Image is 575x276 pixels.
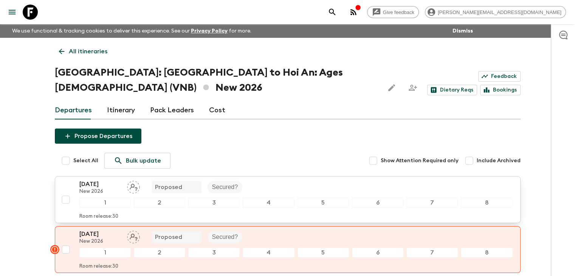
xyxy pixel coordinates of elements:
[478,71,521,82] a: Feedback
[209,101,225,119] a: Cost
[188,198,240,208] div: 3
[367,6,419,18] a: Give feedback
[69,47,107,56] p: All itineraries
[79,264,118,270] p: Room release: 30
[55,129,141,144] button: Propose Departures
[79,189,121,195] p: New 2026
[191,28,228,34] a: Privacy Policy
[188,248,240,257] div: 3
[243,248,294,257] div: 4
[434,9,566,15] span: [PERSON_NAME][EMAIL_ADDRESS][DOMAIN_NAME]
[134,248,185,257] div: 2
[155,233,182,242] p: Proposed
[379,9,418,15] span: Give feedback
[298,248,349,257] div: 5
[79,180,121,189] p: [DATE]
[406,248,458,257] div: 7
[104,153,170,169] a: Bulk update
[9,24,254,38] p: We use functional & tracking cookies to deliver this experience. See our for more.
[352,198,403,208] div: 6
[127,233,140,239] span: Assign pack leader
[461,248,512,257] div: 8
[405,80,420,95] span: Share this itinerary
[212,183,238,192] p: Secured?
[79,229,121,239] p: [DATE]
[79,248,131,257] div: 1
[55,101,92,119] a: Departures
[243,198,294,208] div: 4
[79,239,121,245] p: New 2026
[55,226,521,273] button: [DATE]New 2026Assign pack leaderProposedSecured?12345678Room release:30
[425,6,566,18] div: [PERSON_NAME][EMAIL_ADDRESS][DOMAIN_NAME]
[55,44,112,59] a: All itineraries
[208,231,243,243] div: Secured?
[107,101,135,119] a: Itinerary
[381,157,459,164] span: Show Attention Required only
[150,101,194,119] a: Pack Leaders
[155,183,182,192] p: Proposed
[208,181,243,193] div: Secured?
[406,198,458,208] div: 7
[384,80,399,95] button: Edit this itinerary
[79,214,118,220] p: Room release: 30
[480,85,521,95] a: Bookings
[352,248,403,257] div: 6
[79,198,131,208] div: 1
[325,5,340,20] button: search adventures
[127,183,140,189] span: Assign pack leader
[461,198,512,208] div: 8
[134,198,185,208] div: 2
[55,176,521,223] button: [DATE]New 2026Assign pack leaderProposedSecured?12345678Room release:30
[73,157,98,164] span: Select All
[5,5,20,20] button: menu
[298,198,349,208] div: 5
[427,85,477,95] a: Dietary Reqs
[477,157,521,164] span: Include Archived
[55,65,378,95] h1: [GEOGRAPHIC_DATA]: [GEOGRAPHIC_DATA] to Hoi An: Ages [DEMOGRAPHIC_DATA] (VNB) New 2026
[212,233,238,242] p: Secured?
[451,26,475,36] button: Dismiss
[126,156,161,165] p: Bulk update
